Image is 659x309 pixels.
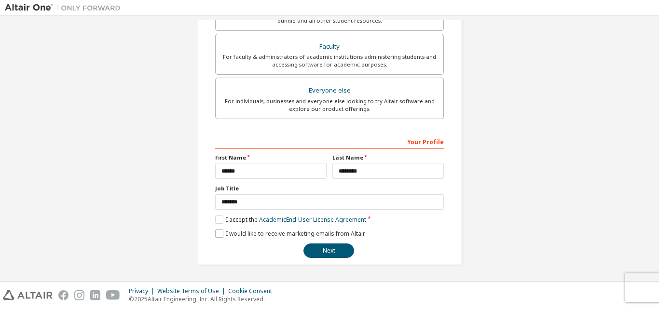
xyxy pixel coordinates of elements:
[228,287,278,295] div: Cookie Consent
[157,287,228,295] div: Website Terms of Use
[215,215,366,224] label: I accept the
[221,40,438,54] div: Faculty
[215,229,365,238] label: I would like to receive marketing emails from Altair
[221,84,438,97] div: Everyone else
[303,243,354,258] button: Next
[129,287,157,295] div: Privacy
[215,134,444,149] div: Your Profile
[332,154,444,161] label: Last Name
[106,290,120,300] img: youtube.svg
[5,3,125,13] img: Altair One
[90,290,100,300] img: linkedin.svg
[259,215,366,224] a: Academic End-User License Agreement
[221,97,438,113] div: For individuals, businesses and everyone else looking to try Altair software and explore our prod...
[221,53,438,68] div: For faculty & administrators of academic institutions administering students and accessing softwa...
[129,295,278,303] p: © 2025 Altair Engineering, Inc. All Rights Reserved.
[215,154,327,161] label: First Name
[3,290,53,300] img: altair_logo.svg
[74,290,84,300] img: instagram.svg
[58,290,69,300] img: facebook.svg
[215,185,444,192] label: Job Title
